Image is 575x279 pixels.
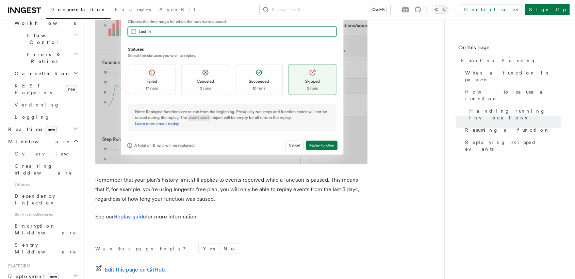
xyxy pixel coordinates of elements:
[260,4,390,15] button: Search...Ctrl+K
[5,135,80,148] button: Middleware
[12,32,74,46] span: Flow Control
[15,242,77,255] span: Sentry Middleware
[12,80,80,99] a: REST Endpointsnew
[465,69,561,83] span: When a function is paused
[5,148,80,258] div: Middleware
[15,223,77,235] span: Encryption Middleware
[5,123,80,135] button: Realtimenew
[458,54,561,67] a: Function Pausing
[465,139,561,152] span: Replaying skipped events
[199,243,219,253] button: Yes
[46,126,57,133] span: new
[432,5,448,14] button: Toggle dark mode
[12,51,74,65] span: Errors & Retries
[12,99,80,111] a: Versioning
[114,213,146,219] a: Replay guide
[12,48,80,67] button: Errors & Retries
[469,108,561,121] span: Handling running invocations
[458,44,561,54] h4: On this page
[95,212,367,221] p: See our for more information.
[465,88,561,102] span: How to pause a function
[12,111,80,123] a: Logging
[5,263,31,269] span: Platform
[219,243,240,253] button: No
[115,7,151,12] span: Examples
[15,83,52,95] span: REST Endpoints
[525,4,570,15] a: Sign Up
[12,190,80,209] a: Dependency Injection
[12,29,80,48] button: Flow Control
[105,265,165,274] span: Edit this page on GitHub
[12,220,80,239] a: Encryption Middleware
[12,13,76,27] span: Steps & Workflows
[462,67,561,86] a: When a function is paused
[15,193,55,206] span: Dependency Injection
[5,138,70,145] span: Middleware
[5,126,57,133] span: Realtime
[371,6,386,13] kbd: Ctrl+K
[95,265,165,274] a: Edit this page on GitHub
[462,86,561,105] a: How to pause a function
[12,239,80,258] a: Sentry Middleware
[462,136,561,155] a: Replaying skipped events
[46,2,111,19] a: Documentation
[12,160,80,179] a: Creating middleware
[462,124,561,136] a: Resuming a function
[12,209,80,220] span: Built-in middlewares
[95,245,190,252] p: Was this page helpful?
[12,70,71,77] span: Cancellation
[50,7,106,12] span: Documentation
[95,175,367,203] p: Remember that your plan's history limit still applies to events received while a function is paus...
[66,85,77,93] span: new
[12,148,80,160] a: Overview
[15,114,50,120] span: Logging
[15,102,60,108] span: Versioning
[15,151,85,157] span: Overview
[460,4,522,15] a: Contact sales
[12,179,80,190] span: Patterns
[12,67,80,80] button: Cancellation
[466,105,561,124] a: Handling running invocations
[155,2,199,18] a: AgentKit
[159,7,195,12] span: AgentKit
[111,2,155,18] a: Examples
[465,127,550,133] span: Resuming a function
[12,10,80,29] button: Steps & Workflows
[461,57,536,64] span: Function Pausing
[15,163,72,176] span: Creating middleware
